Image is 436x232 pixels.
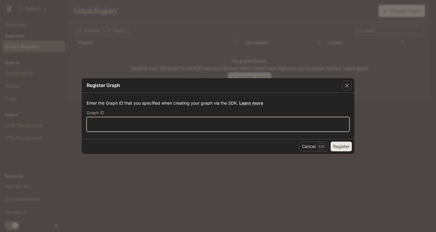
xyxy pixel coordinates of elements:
[87,111,104,115] p: Graph ID
[299,142,328,151] button: CancelEsc
[331,142,352,151] button: Register
[318,143,325,150] p: Esc
[239,100,263,106] a: Learn more
[87,82,120,89] p: Register Graph
[87,100,349,106] p: Enter the Graph ID that you specified when creating your graph via the SDK.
